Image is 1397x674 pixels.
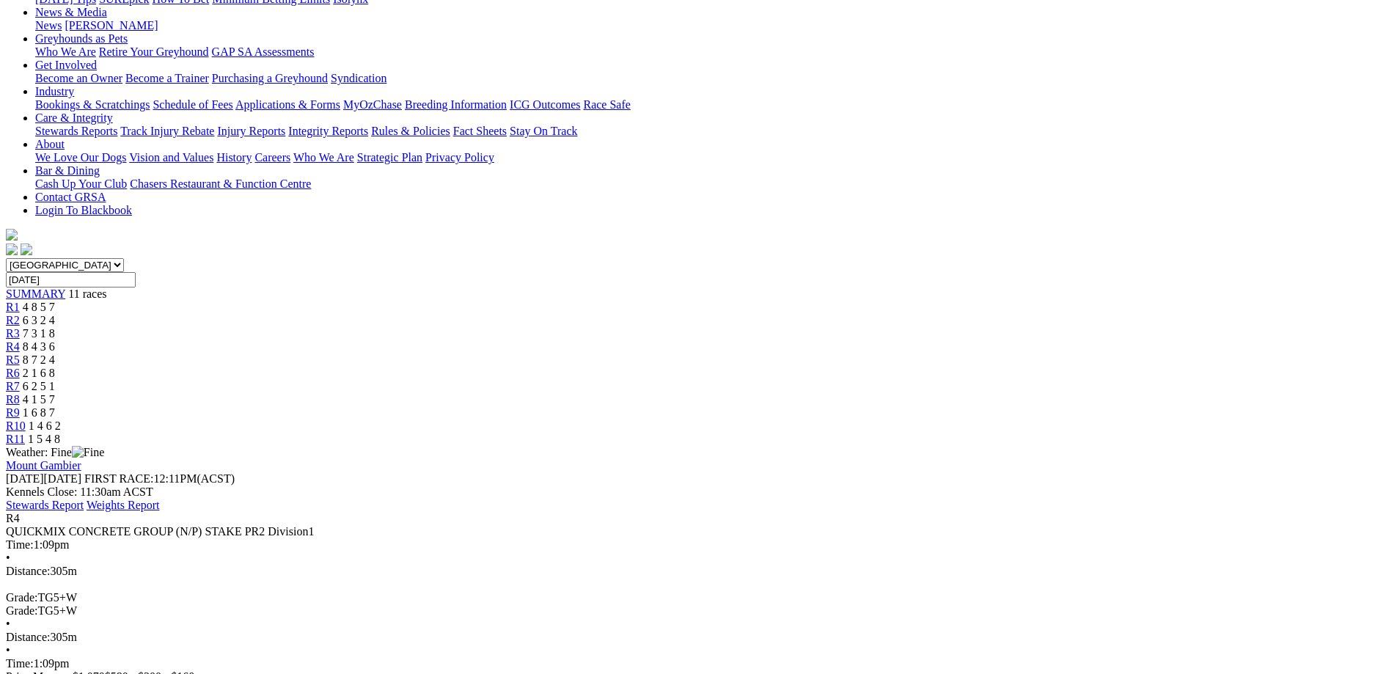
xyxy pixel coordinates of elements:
span: Distance: [6,631,50,643]
a: GAP SA Assessments [212,45,315,58]
a: Privacy Policy [425,151,494,164]
div: News & Media [35,19,1391,32]
a: R3 [6,327,20,340]
a: Bar & Dining [35,164,100,177]
a: Care & Integrity [35,111,113,124]
a: R9 [6,406,20,419]
span: 12:11PM(ACST) [84,472,235,485]
a: Fact Sheets [453,125,507,137]
a: Chasers Restaurant & Function Centre [130,177,311,190]
a: Retire Your Greyhound [99,45,209,58]
div: Bar & Dining [35,177,1391,191]
span: [DATE] [6,472,81,485]
a: History [216,151,252,164]
a: Strategic Plan [357,151,422,164]
img: logo-grsa-white.png [6,229,18,241]
img: twitter.svg [21,243,32,255]
a: Greyhounds as Pets [35,32,128,45]
span: 11 races [68,287,106,300]
a: R8 [6,393,20,406]
span: Time: [6,538,34,551]
div: QUICKMIX CONCRETE GROUP (N/P) STAKE PR2 Division1 [6,525,1391,538]
a: SUMMARY [6,287,65,300]
a: Who We Are [293,151,354,164]
a: Bookings & Scratchings [35,98,150,111]
div: 1:09pm [6,657,1391,670]
a: R11 [6,433,25,445]
a: Become an Owner [35,72,122,84]
a: ICG Outcomes [510,98,580,111]
span: • [6,618,10,630]
a: Login To Blackbook [35,204,132,216]
a: R4 [6,340,20,353]
a: R1 [6,301,20,313]
a: Industry [35,85,74,98]
a: Applications & Forms [235,98,340,111]
div: About [35,151,1391,164]
span: 8 7 2 4 [23,354,55,366]
span: 4 1 5 7 [23,393,55,406]
a: News & Media [35,6,107,18]
a: R5 [6,354,20,366]
div: 305m [6,565,1391,578]
span: 6 2 5 1 [23,380,55,392]
div: Get Involved [35,72,1391,85]
span: Grade: [6,591,38,604]
a: R2 [6,314,20,326]
span: Grade: [6,604,38,617]
div: TG5+W [6,604,1391,618]
div: 305m [6,631,1391,644]
a: Cash Up Your Club [35,177,127,190]
a: Stay On Track [510,125,577,137]
a: Contact GRSA [35,191,106,203]
a: R7 [6,380,20,392]
div: Care & Integrity [35,125,1391,138]
a: Become a Trainer [125,72,209,84]
a: Schedule of Fees [153,98,232,111]
img: Fine [72,446,104,459]
div: TG5+W [6,591,1391,604]
div: 1:09pm [6,538,1391,552]
div: Kennels Close: 11:30am ACST [6,486,1391,499]
a: Get Involved [35,59,97,71]
span: 1 5 4 8 [28,433,60,445]
span: 8 4 3 6 [23,340,55,353]
a: Weights Report [87,499,160,511]
img: facebook.svg [6,243,18,255]
span: FIRST RACE: [84,472,153,485]
span: • [6,552,10,564]
a: About [35,138,65,150]
a: News [35,19,62,32]
a: Stewards Reports [35,125,117,137]
span: Time: [6,657,34,670]
span: 7 3 1 8 [23,327,55,340]
span: Weather: Fine [6,446,104,458]
span: Distance: [6,565,50,577]
a: Vision and Values [129,151,213,164]
a: Rules & Policies [371,125,450,137]
div: Industry [35,98,1391,111]
a: Stewards Report [6,499,84,511]
a: R6 [6,367,20,379]
span: R4 [6,512,20,524]
a: R10 [6,420,26,432]
a: Injury Reports [217,125,285,137]
span: 1 6 8 7 [23,406,55,419]
input: Select date [6,272,136,287]
a: Who We Are [35,45,96,58]
span: • [6,644,10,656]
a: Careers [254,151,290,164]
span: 1 4 6 2 [29,420,61,432]
div: Greyhounds as Pets [35,45,1391,59]
span: 2 1 6 8 [23,367,55,379]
